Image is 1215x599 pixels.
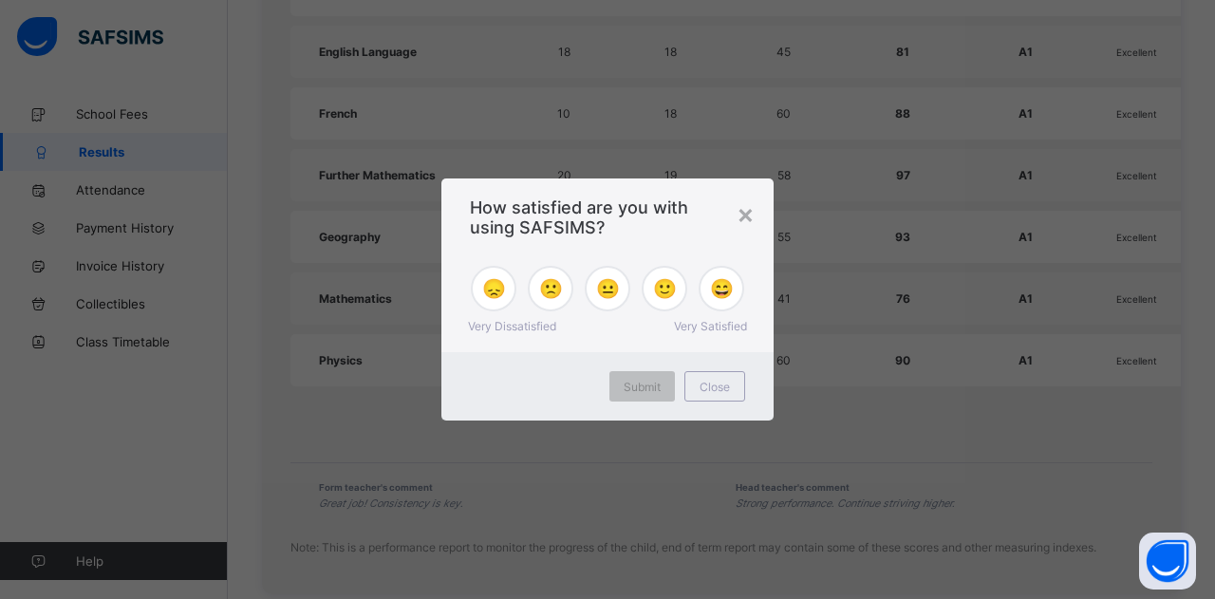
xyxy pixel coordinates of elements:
[1139,533,1196,590] button: Open asap
[653,277,677,300] span: 🙂
[539,277,563,300] span: 🙁
[737,197,755,230] div: ×
[470,197,745,237] span: How satisfied are you with using SAFSIMS?
[596,277,620,300] span: 😐
[624,380,661,394] span: Submit
[674,319,747,333] span: Very Satisfied
[700,380,730,394] span: Close
[468,319,556,333] span: Very Dissatisfied
[482,277,506,300] span: 😞
[710,277,734,300] span: 😄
